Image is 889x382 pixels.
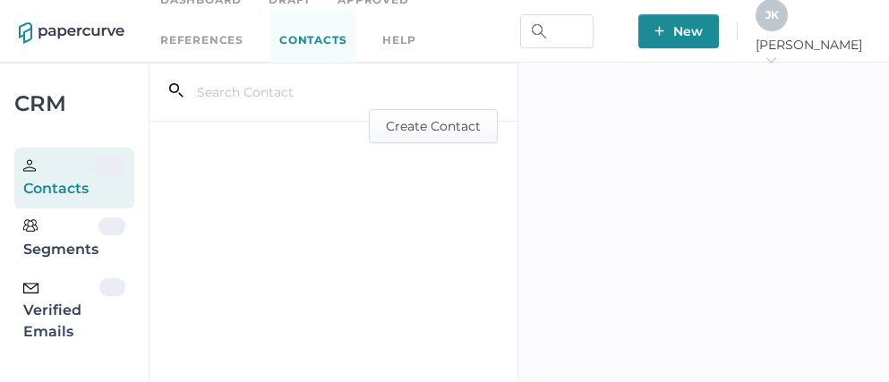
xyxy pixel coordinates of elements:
img: search.bf03fe8b.svg [532,24,546,38]
input: Search Workspace [520,14,594,48]
input: Search Contact [184,75,414,109]
span: J K [765,8,779,21]
div: Contacts [23,157,92,199]
div: CRM [14,96,134,112]
div: help [382,30,415,50]
img: email-icon-black.c777dcea.svg [23,283,38,293]
div: Verified Emails [23,278,99,343]
i: arrow_right [765,54,777,66]
img: papercurve-logo-colour.7244d18c.svg [19,22,124,44]
a: Contacts [270,10,355,72]
a: References [160,30,244,50]
button: New [638,14,719,48]
span: [PERSON_NAME] [756,37,870,69]
i: search_left [169,83,184,98]
span: Create Contact [386,110,481,142]
button: Create Contact [369,109,498,143]
a: Create Contact [369,116,498,133]
img: person.20a629c4.svg [23,159,36,172]
img: segments.b9481e3d.svg [23,218,38,233]
span: New [654,14,703,48]
div: Segments [23,217,98,260]
img: plus-white.e19ec114.svg [654,26,664,36]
